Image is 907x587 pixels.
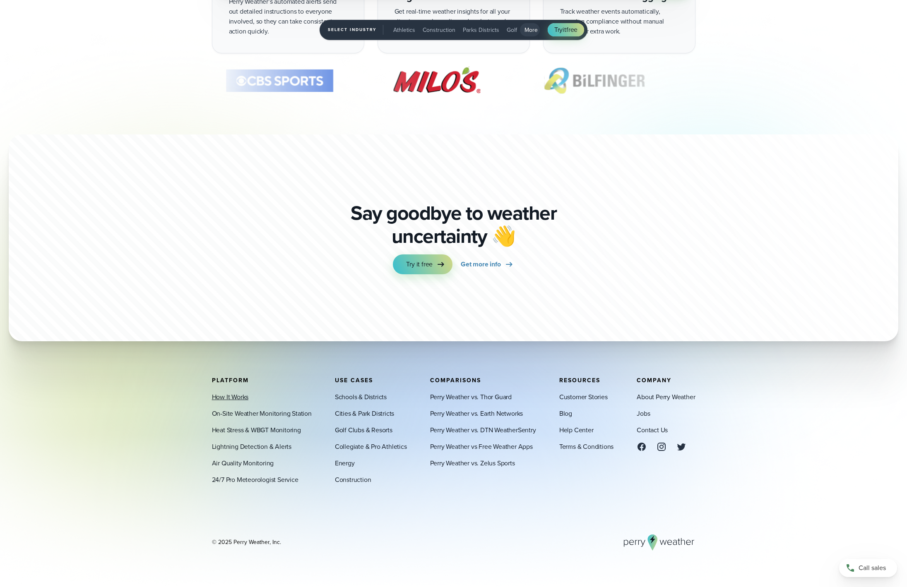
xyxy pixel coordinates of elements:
[393,26,415,34] span: Athletics
[637,392,695,402] a: About Perry Weather
[554,25,577,35] span: Try free
[335,392,387,402] a: Schools & Districts
[430,441,533,451] a: Perry Weather vs Free Weather Apps
[461,259,500,269] span: Get more info
[221,60,338,101] div: 5 of 9
[637,408,650,418] a: Jobs
[548,23,584,36] a: Tryitfree
[348,201,560,248] p: Say goodbye to weather uncertainty 👋
[859,563,886,573] span: Call sales
[328,25,383,35] span: Select Industry
[212,408,312,418] a: On-Site Weather Monitoring Station
[212,538,281,546] div: © 2025 Perry Weather, Inc.
[839,559,897,577] a: Call sales
[559,425,594,435] a: Help Center
[212,474,298,484] a: 24/7 Pro Meteorologist Service
[335,425,392,435] a: Golf Clubs & Resorts
[507,26,517,34] span: Golf
[335,474,371,484] a: Construction
[563,25,566,34] span: it
[212,60,695,101] div: slideshow
[430,392,512,402] a: Perry Weather vs. Thor Guard
[693,60,811,101] div: 8 of 9
[430,458,515,468] a: Perry Weather vs. Zelus Sports
[221,60,338,101] img: CBS-Sports.svg
[460,23,503,36] button: Parks Districts
[503,23,520,36] button: Golf
[423,26,455,34] span: Construction
[430,408,523,418] a: Perry Weather vs. Earth Networks
[419,23,459,36] button: Construction
[378,60,496,101] div: 6 of 9
[335,376,373,384] span: Use Cases
[430,376,481,384] span: Comparisons
[335,408,394,418] a: Cities & Park Districts
[463,26,499,34] span: Parks Districts
[406,259,433,269] span: Try it free
[536,60,653,101] img: Bilfinger.svg
[524,26,538,34] span: More
[390,23,419,36] button: Athletics
[212,441,291,451] a: Lightning Detection & Alerts
[521,23,541,36] button: More
[637,425,668,435] a: Contact Us
[559,441,613,451] a: Terms & Conditions
[335,458,355,468] a: Energy
[693,60,811,101] img: Chicos.svg
[559,376,600,384] span: Resources
[212,376,249,384] span: Platform
[637,376,671,384] span: Company
[461,254,514,274] a: Get more info
[536,60,653,101] div: 7 of 9
[212,392,249,402] a: How It Works
[559,392,608,402] a: Customer Stories
[559,408,572,418] a: Blog
[378,60,496,101] img: Milos.svg
[430,425,536,435] a: Perry Weather vs. DTN WeatherSentry
[212,425,301,435] a: Heat Stress & WBGT Monitoring
[212,458,274,468] a: Air Quality Monitoring
[335,441,407,451] a: Collegiate & Pro Athletics
[393,254,452,274] a: Try it free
